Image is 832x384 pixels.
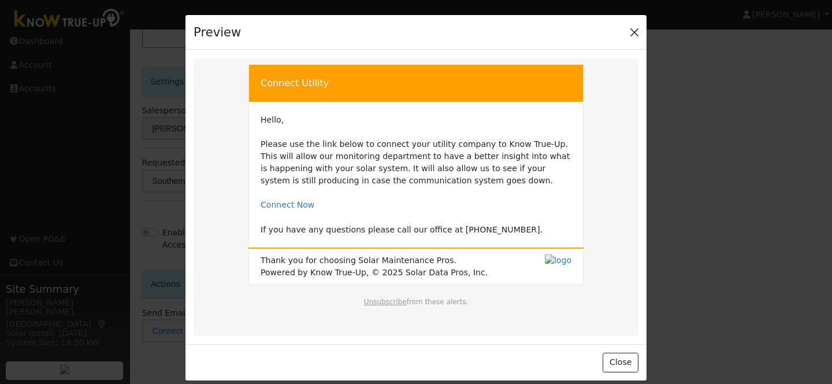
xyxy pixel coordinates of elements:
a: Unsubscribe [364,298,407,306]
h4: Preview [194,23,241,42]
td: Hello, Please use the link below to connect your utility company to Know True-Up. This will allow... [261,114,571,236]
button: Close [626,24,642,40]
span: Thank you for choosing Solar Maintenance Pros. Powered by Know True-Up, © 2025 Solar Data Pros, Inc. [261,254,488,279]
img: logo [545,254,571,267]
td: from these alerts. [260,297,572,319]
a: Connect Now [261,200,314,209]
button: Close [603,353,638,372]
td: Connect Utility [249,64,584,102]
